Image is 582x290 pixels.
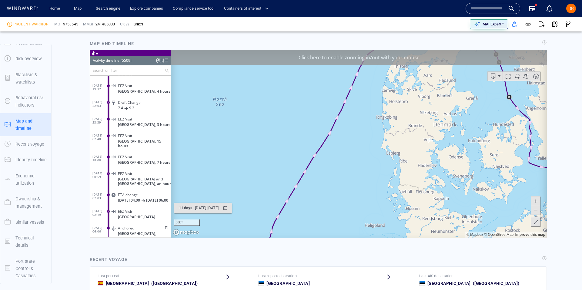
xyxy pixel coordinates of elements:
[3,84,19,91] span: [DATE] 02:48
[431,22,441,31] div: tooltips.createAOI
[0,75,51,81] a: Blacklists & watchlists
[0,168,51,191] button: Economic utilization
[15,55,42,62] p: Risk overview
[89,156,103,160] span: 11 days
[15,234,47,249] p: Technical details
[47,3,62,14] a: Home
[561,18,575,31] button: Visual Link Analysis
[0,199,51,205] a: Ownership & management
[0,40,51,45] a: Vessel details
[419,273,454,279] p: Last AIS destination
[15,172,47,187] p: Economic utilization
[0,219,51,225] a: Similar vessels
[3,143,19,150] span: [DATE] 02:03
[63,21,78,27] span: 9753545
[3,63,81,79] dl: [DATE] 23:39EEZ Visit[GEOGRAPHIC_DATA], 3 hours
[0,90,51,113] button: Behavioral risk indicators
[426,183,456,187] a: Improve this map
[546,5,553,12] div: Notification center
[427,280,470,287] a: [GEOGRAPHIC_DATA]
[15,258,47,280] p: Port state Control & Casualties
[521,18,535,31] button: Get link
[15,94,47,109] p: Behavioral risk indicators
[556,263,577,285] iframe: Chat
[548,18,561,31] button: View on map
[13,21,48,27] div: PRUDENT WARRIOR
[3,79,81,101] dl: [DATE] 02:48EEZ Visit[GEOGRAPHIC_DATA], 15 hours
[518,281,519,286] span: )
[28,176,45,180] span: Anchored
[3,138,81,155] dl: [DATE] 02:03ETA change[DATE] 04:00[DATE] 06:00
[0,141,51,147] a: Recent voyage
[0,191,51,214] button: Ownership & management
[394,183,424,187] a: OpenStreetMap
[15,195,47,210] p: Ownership & management
[3,172,81,193] dl: [DATE] 06:06Anchored[GEOGRAPHIC_DATA], [GEOGRAPHIC_DATA]
[28,18,81,27] span: [GEOGRAPHIC_DATA], 18 minutes
[28,34,42,38] span: EEZ Visit
[441,22,450,31] div: Toggle map information layers
[28,110,81,115] span: [GEOGRAPHIC_DATA], 7 hours
[0,51,51,67] button: Risk overview
[150,278,199,288] div: [GEOGRAPHIC_DATA]
[39,56,45,60] span: 9.2
[90,256,127,263] div: Recent voyage
[3,29,81,46] dl: [DATE] 19:32EEZ Visit[GEOGRAPHIC_DATA], 4 hours
[15,219,44,226] p: Similar vessels
[28,89,81,98] span: [GEOGRAPHIC_DATA], 15 hours
[483,21,504,27] p: MAI Expert™
[196,281,198,286] span: )
[87,38,136,50] div: Map and timeline
[3,67,19,74] span: [DATE] 23:39
[15,140,44,148] p: Recent voyage
[28,84,42,88] span: EEZ Visit
[28,39,81,44] span: [GEOGRAPHIC_DATA], 4 hours
[7,22,12,27] div: Moderate risk
[0,136,51,152] button: Recent voyage
[0,152,51,168] button: Identity timeline
[56,148,79,153] span: [DATE] 06:00
[28,121,42,126] span: EEZ Visit
[170,3,217,14] a: Compliance service tool
[45,3,64,14] button: Home
[28,72,81,77] span: [GEOGRAPHIC_DATA], 3 hours
[0,214,51,230] button: Similar vessels
[28,143,48,147] span: ETA change
[15,156,47,163] p: Identity timeline
[106,280,149,287] a: [GEOGRAPHIC_DATA]
[3,101,81,117] dl: [DATE] 18:08EEZ Visit[GEOGRAPHIC_DATA], 7 hours
[258,281,264,286] div: Estonia
[3,34,19,41] span: [DATE] 19:32
[3,50,19,58] span: [DATE] 22:03
[413,22,422,31] div: Focus on vessel path
[565,2,577,15] button: DB
[120,21,129,27] p: Class
[74,176,79,180] span: Edit activity risk
[84,170,110,176] div: 50km
[222,3,274,14] button: Containers of interest
[84,153,142,163] button: 11 days[DATE]-[DATE]
[0,265,51,271] a: Port state Control & Casualties
[128,3,166,14] a: Explore companies
[0,157,51,163] a: Identity timeline
[28,159,42,164] span: EEZ Visit
[3,159,19,166] span: [DATE] 02:19
[83,179,110,186] a: Mapbox logo
[0,253,51,284] button: Port state Control & Casualties
[15,71,47,86] p: Blacklists & watchlists
[28,67,42,71] span: EEZ Visit
[15,117,47,132] p: Map and timeline
[0,238,51,244] a: Technical details
[0,121,51,127] a: Map and timeline
[377,183,393,187] a: Mapbox
[3,46,81,63] dl: [DATE] 22:03Draft Change7.49.2
[258,273,296,279] p: Last reported location
[69,3,89,14] button: Map
[3,117,81,138] dl: [DATE] 00:59EEZ Visit[GEOGRAPHIC_DATA] and [GEOGRAPHIC_DATA], an hour
[3,6,30,15] div: Activity timeline
[98,273,120,279] p: Last port call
